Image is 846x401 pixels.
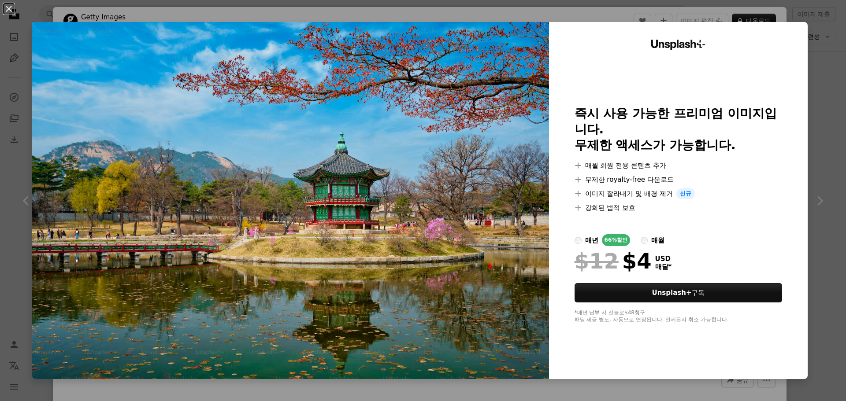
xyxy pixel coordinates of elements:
button: Unsplash+구독 [575,283,783,302]
div: *매년 납부 시 선불로 $48 청구 해당 세금 별도. 자동으로 연장됩니다. 언제든지 취소 가능합니다. [575,309,783,324]
div: 매년 [585,235,598,246]
li: 무제한 royalty-free 다운로드 [575,174,783,185]
span: 신규 [676,188,695,199]
input: 매월 [641,237,648,244]
li: 매월 회원 전용 콘텐츠 추가 [575,160,783,171]
li: 강화된 법적 보호 [575,202,783,213]
li: 이미지 잘라내기 및 배경 제거 [575,188,783,199]
span: USD [655,255,672,263]
div: 매월 [651,235,664,246]
div: $4 [575,250,652,272]
h2: 즉시 사용 가능한 프리미엄 이미지입니다. 무제한 액세스가 가능합니다. [575,106,783,153]
input: 매년66%할인 [575,237,582,244]
strong: Unsplash+ [652,289,692,297]
div: 66% 할인 [602,234,631,246]
span: $12 [575,250,619,272]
